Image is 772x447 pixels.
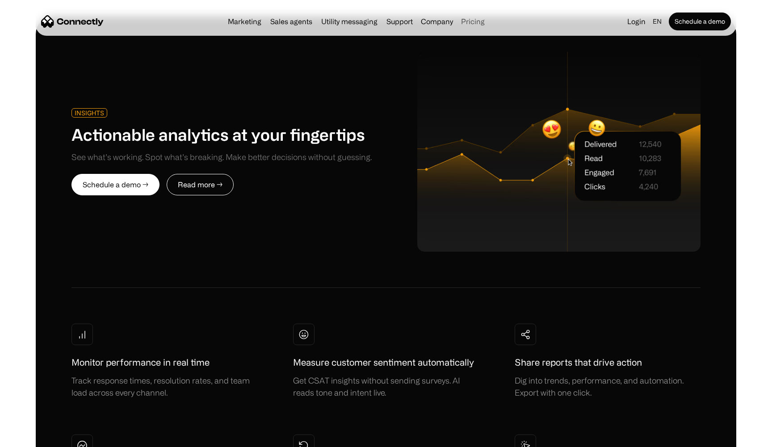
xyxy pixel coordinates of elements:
div: Company [418,15,456,28]
div: INSIGHTS [75,110,104,116]
a: Schedule a demo [669,13,731,30]
h1: Measure customer sentiment automatically [293,356,474,369]
h1: Share reports that drive action [515,356,642,369]
div: Company [421,15,453,28]
h1: Actionable analytics at your fingertips [71,125,365,144]
h1: Monitor performance in real time [71,356,210,369]
ul: Language list [18,431,54,444]
div: See what’s working. Spot what’s breaking. Make better decisions without guessing. [71,151,372,163]
div: en [649,15,667,28]
div: Get CSAT insights without sending surveys. AI reads tone and intent live. [293,375,479,399]
a: Pricing [457,18,488,25]
a: Marketing [224,18,265,25]
a: Sales agents [267,18,316,25]
a: Read more → [167,174,234,195]
div: en [653,15,662,28]
a: home [41,15,104,28]
div: Dig into trends, performance, and automation. Export with one click. [515,375,701,399]
a: Schedule a demo → [71,174,159,195]
aside: Language selected: English [9,430,54,444]
a: Login [624,15,649,28]
a: Utility messaging [318,18,381,25]
div: Track response times, resolution rates, and team load across every channel. [71,375,257,399]
a: Support [383,18,416,25]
